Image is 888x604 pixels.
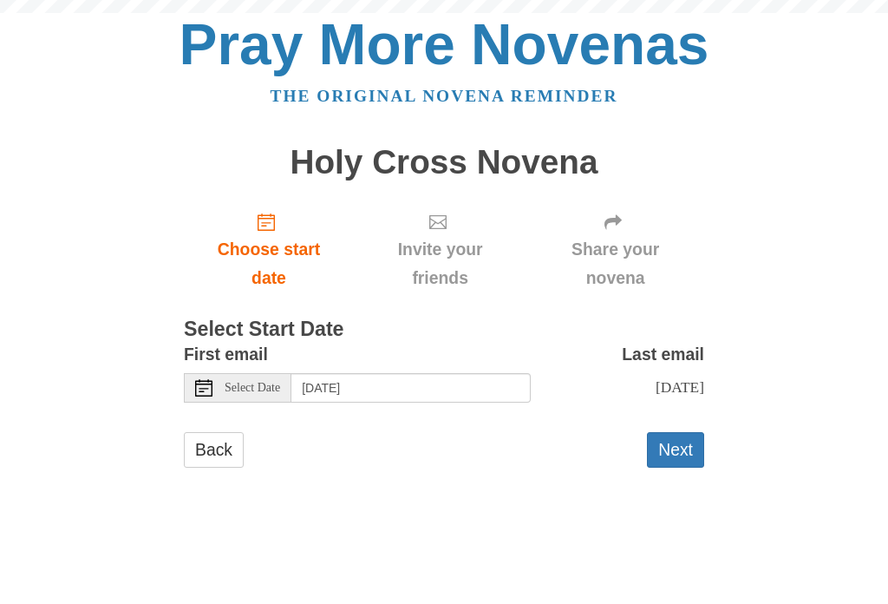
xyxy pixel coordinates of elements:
a: Back [184,432,244,468]
span: [DATE] [656,378,704,396]
span: Select Date [225,382,280,394]
div: Click "Next" to confirm your start date first. [354,198,526,301]
a: Choose start date [184,198,354,301]
a: Pray More Novenas [180,12,709,76]
div: Click "Next" to confirm your start date first. [526,198,704,301]
span: Share your novena [544,235,687,292]
h1: Holy Cross Novena [184,144,704,181]
span: Choose start date [201,235,336,292]
button: Next [647,432,704,468]
a: The original novena reminder [271,87,618,105]
label: Last email [622,340,704,369]
span: Invite your friends [371,235,509,292]
h3: Select Start Date [184,318,704,341]
label: First email [184,340,268,369]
